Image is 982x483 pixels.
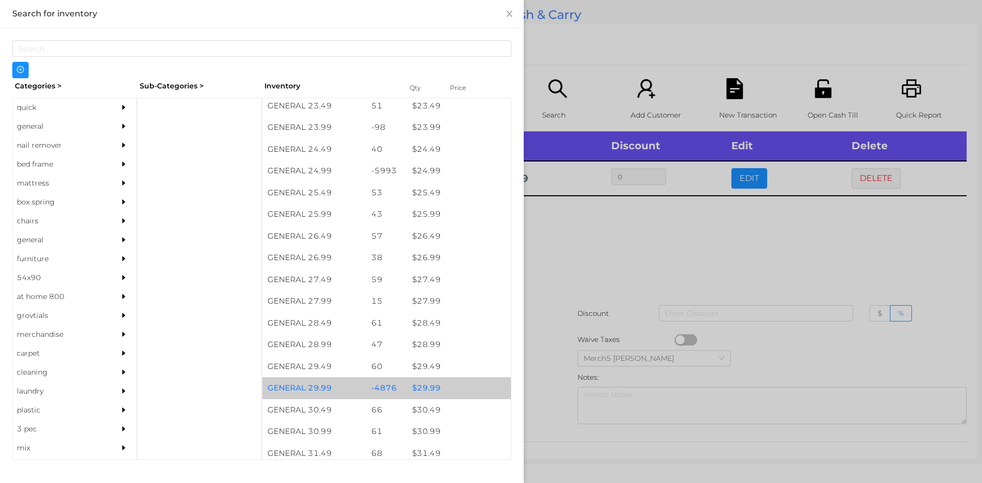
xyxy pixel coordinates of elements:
[262,421,366,443] div: GENERAL 30.99
[407,139,511,160] div: $ 24.49
[120,236,127,243] i: icon: caret-right
[407,290,511,312] div: $ 27.99
[13,420,106,439] div: 3 pec
[262,377,366,399] div: GENERAL 29.99
[120,142,127,149] i: icon: caret-right
[264,81,397,91] div: Inventory
[120,387,127,395] i: icon: caret-right
[12,78,137,94] div: Categories >
[13,249,106,268] div: furniture
[13,268,106,287] div: 54x90
[262,225,366,247] div: GENERAL 26.49
[407,81,438,95] div: Qty
[120,331,127,338] i: icon: caret-right
[13,287,106,306] div: at home 800
[262,247,366,269] div: GENERAL 26.99
[13,117,106,136] div: general
[13,382,106,401] div: laundry
[407,312,511,334] div: $ 28.49
[120,312,127,319] i: icon: caret-right
[12,40,511,57] input: Search...
[262,269,366,291] div: GENERAL 27.49
[120,179,127,187] i: icon: caret-right
[366,182,408,204] div: 53
[262,203,366,225] div: GENERAL 25.99
[13,231,106,249] div: general
[13,363,106,382] div: cleaning
[505,10,514,18] i: icon: close
[262,117,366,139] div: GENERAL 23.99
[407,247,511,269] div: $ 26.99
[120,160,127,168] i: icon: caret-right
[262,182,366,204] div: GENERAL 25.49
[366,203,408,225] div: 43
[407,160,511,182] div: $ 24.99
[13,155,106,174] div: bed frame
[366,334,408,356] div: 47
[407,356,511,378] div: $ 29.49
[120,198,127,205] i: icon: caret-right
[13,98,106,117] div: quick
[366,139,408,160] div: 40
[262,290,366,312] div: GENERAL 27.99
[366,443,408,465] div: 68
[12,62,29,78] button: icon: plus-circle
[13,193,106,212] div: box spring
[120,369,127,376] i: icon: caret-right
[366,312,408,334] div: 61
[120,444,127,451] i: icon: caret-right
[13,174,106,193] div: mattress
[13,344,106,363] div: carpet
[448,81,488,95] div: Price
[120,350,127,357] i: icon: caret-right
[137,78,262,94] div: Sub-Categories >
[13,457,106,476] div: appliances
[366,247,408,269] div: 38
[407,377,511,399] div: $ 29.99
[13,212,106,231] div: chairs
[120,406,127,413] i: icon: caret-right
[120,293,127,300] i: icon: caret-right
[366,160,408,182] div: -5993
[407,269,511,291] div: $ 27.49
[262,399,366,421] div: GENERAL 30.49
[13,306,106,325] div: grovtials
[366,117,408,139] div: -98
[120,104,127,111] i: icon: caret-right
[407,182,511,204] div: $ 25.49
[407,95,511,117] div: $ 23.49
[366,377,408,399] div: -4876
[120,217,127,224] i: icon: caret-right
[13,325,106,344] div: merchandise
[12,8,511,19] div: Search for inventory
[407,225,511,247] div: $ 26.49
[262,334,366,356] div: GENERAL 28.99
[407,421,511,443] div: $ 30.99
[366,225,408,247] div: 57
[262,312,366,334] div: GENERAL 28.49
[366,269,408,291] div: 59
[407,117,511,139] div: $ 23.99
[262,356,366,378] div: GENERAL 29.49
[262,160,366,182] div: GENERAL 24.99
[120,123,127,130] i: icon: caret-right
[366,356,408,378] div: 60
[366,399,408,421] div: 66
[366,421,408,443] div: 61
[120,274,127,281] i: icon: caret-right
[262,443,366,465] div: GENERAL 31.49
[120,255,127,262] i: icon: caret-right
[262,95,366,117] div: GENERAL 23.49
[407,203,511,225] div: $ 25.99
[262,139,366,160] div: GENERAL 24.49
[407,334,511,356] div: $ 28.99
[366,290,408,312] div: 15
[407,443,511,465] div: $ 31.49
[120,425,127,432] i: icon: caret-right
[366,95,408,117] div: 51
[13,401,106,420] div: plastic
[407,399,511,421] div: $ 30.49
[13,136,106,155] div: nail remover
[13,439,106,457] div: mix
